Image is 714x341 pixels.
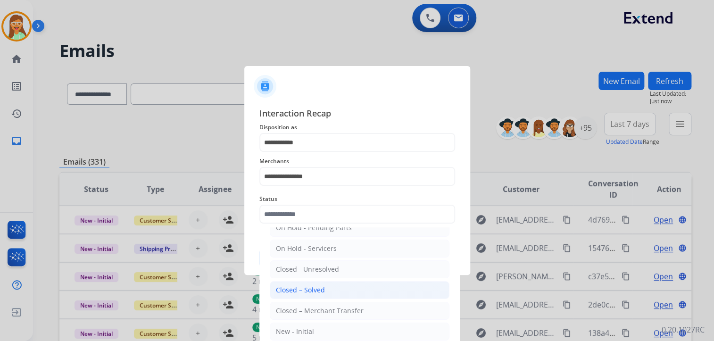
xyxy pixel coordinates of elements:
div: Closed – Merchant Transfer [276,306,364,316]
div: New - Initial [276,327,314,336]
p: 0.20.1027RC [662,324,705,335]
img: contactIcon [254,75,276,98]
div: Closed – Solved [276,285,325,295]
div: On Hold - Pending Parts [276,223,352,233]
div: Closed - Unresolved [276,265,339,274]
div: On Hold - Servicers [276,244,337,253]
span: Disposition as [259,122,455,133]
span: Merchants [259,156,455,167]
span: Interaction Recap [259,107,455,122]
span: Status [259,193,455,205]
